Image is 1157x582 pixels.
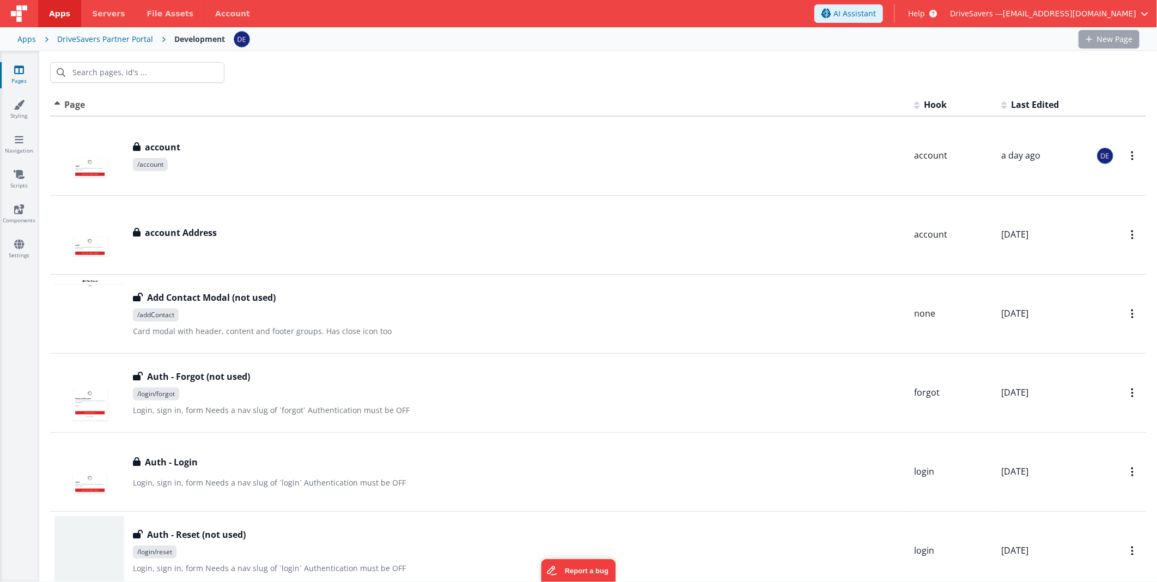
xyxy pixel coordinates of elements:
span: Hook [924,99,947,111]
button: AI Assistant [814,4,883,23]
span: [DATE] [1001,544,1028,556]
span: /login/reset [133,545,176,559]
h3: Add Contact Modal (not used) [147,291,276,304]
span: [DATE] [1001,307,1028,319]
span: [EMAIL_ADDRESS][DOMAIN_NAME] [1003,8,1136,19]
span: Apps [49,8,70,19]
p: Login, sign in, form Needs a nav slug of `login` Authentication must be OFF [133,477,905,488]
span: /login/forgot [133,387,179,401]
div: login [914,544,992,557]
span: [DATE] [1001,465,1028,477]
div: account [914,228,992,241]
span: /addContact [133,308,179,322]
div: login [914,465,992,478]
span: AI Assistant [833,8,876,19]
span: Last Edited [1011,99,1059,111]
button: New Page [1079,30,1140,48]
button: Options [1124,539,1142,562]
span: [DATE] [1001,386,1028,398]
img: c1374c675423fc74691aaade354d0b4b [1098,148,1113,163]
span: Servers [92,8,125,19]
button: Options [1124,460,1142,483]
h3: account Address [145,226,217,239]
h3: Auth - Login [145,456,198,469]
div: forgot [914,386,992,399]
h3: Auth - Forgot (not used) [147,370,250,383]
input: Search pages, id's ... [50,62,224,83]
div: DriveSavers Partner Portal [57,34,153,45]
button: Options [1124,381,1142,404]
div: Apps [17,34,36,45]
button: Options [1124,223,1142,246]
span: /account [133,158,168,171]
p: Login, sign in, form Needs a nav slug of `login` Authentication must be OFF [133,563,905,574]
h3: account [145,141,180,154]
button: Options [1124,302,1142,325]
span: DriveSavers — [950,8,1003,19]
span: [DATE] [1001,228,1028,240]
span: Help [908,8,925,19]
div: Development [174,34,225,45]
span: Page [64,99,85,111]
span: File Assets [147,8,194,19]
span: a day ago [1001,149,1040,161]
div: account [914,149,992,162]
div: none [914,307,992,320]
button: Options [1124,144,1142,167]
button: DriveSavers — [EMAIL_ADDRESS][DOMAIN_NAME] [950,8,1148,19]
h3: Auth - Reset (not used) [147,528,246,541]
p: Card modal with header, content and footer groups. Has close icon too [133,326,905,337]
img: c1374c675423fc74691aaade354d0b4b [234,32,249,47]
iframe: Marker.io feedback button [541,559,616,582]
p: Login, sign in, form Needs a nav slug of `forgot` Authentication must be OFF [133,405,905,416]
